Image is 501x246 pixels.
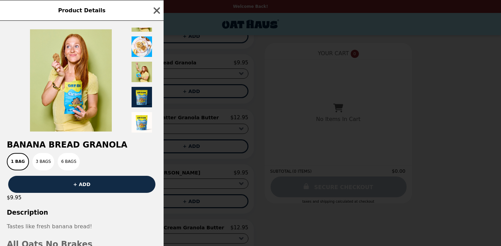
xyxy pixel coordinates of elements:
button: 6 Bags [58,153,80,170]
span: Product Details [58,7,105,14]
button: + ADD [8,176,155,193]
button: 3 Bags [32,153,55,170]
img: Thumbnail 5 [131,36,153,58]
img: Thumbnail 6 [131,61,153,83]
img: Thumbnail 8 [131,111,153,133]
p: Tastes like fresh banana bread! [7,222,157,231]
button: 1 Bag [7,153,29,170]
img: 1 Bag [30,29,112,132]
img: Thumbnail 7 [131,86,153,108]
